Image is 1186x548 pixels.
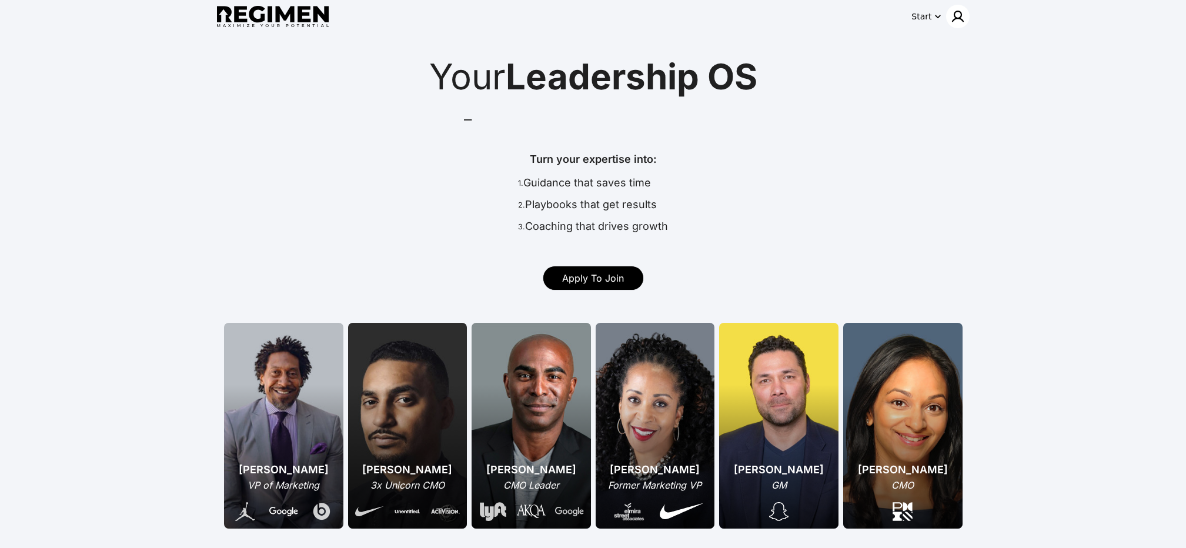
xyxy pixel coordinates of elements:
[858,462,948,478] div: [PERSON_NAME]
[607,462,703,478] div: [PERSON_NAME]
[231,478,336,492] div: VP of Marketing
[355,478,460,492] div: 3x Unicorn CMO
[734,462,824,478] div: [PERSON_NAME]
[518,175,668,196] div: Guidance that saves time
[734,478,824,492] div: GM
[518,223,525,232] span: 3.
[951,9,965,24] img: user icon
[479,462,584,478] div: [PERSON_NAME]
[479,478,584,492] div: CMO Leader
[355,462,460,478] div: [PERSON_NAME]
[562,272,624,284] span: Apply To Join
[858,478,948,492] div: CMO
[909,7,943,26] button: Start
[229,59,958,94] div: Your
[518,196,668,218] div: Playbooks that get results
[543,266,643,290] a: Apply To Join
[518,179,523,188] span: 1.
[506,55,757,98] span: Leadership OS
[518,218,668,240] div: Coaching that drives growth
[911,11,931,22] div: Start
[217,6,329,28] img: Regimen logo
[607,478,703,492] div: Former Marketing VP
[518,201,525,209] span: 2.
[518,151,668,175] div: Turn your expertise into:
[231,462,336,478] div: [PERSON_NAME]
